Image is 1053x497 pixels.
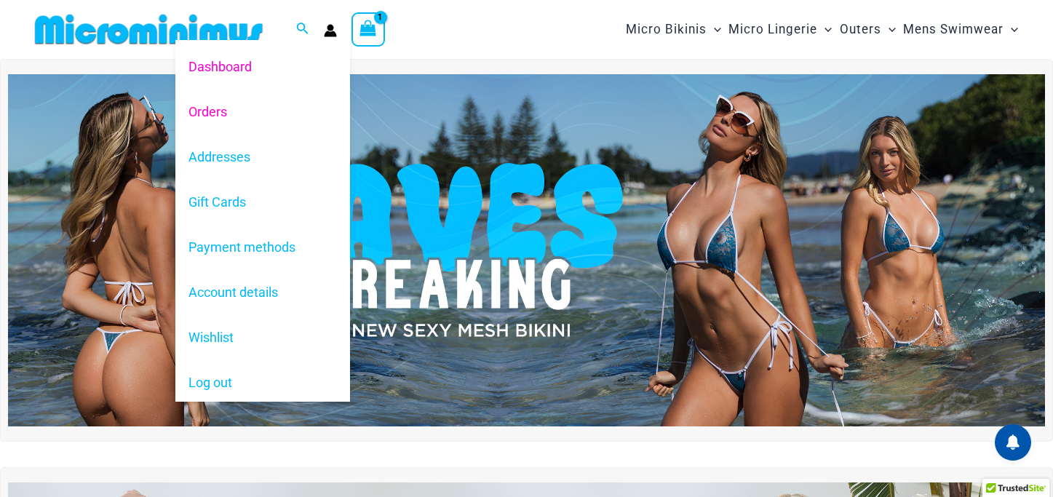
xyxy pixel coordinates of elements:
span: Micro Lingerie [728,11,817,48]
nav: Site Navigation [620,5,1024,54]
a: Gift Cards [175,180,350,225]
a: Micro LingerieMenu ToggleMenu Toggle [725,7,835,52]
a: Dashboard [175,44,350,89]
span: Micro Bikinis [626,11,707,48]
span: Menu Toggle [1004,11,1018,48]
a: Orders [175,89,350,134]
a: Addresses [175,135,350,180]
a: Account icon link [324,24,337,37]
a: View Shopping Cart, 1 items [351,12,385,46]
span: Outers [840,11,881,48]
span: Menu Toggle [881,11,896,48]
a: Search icon link [296,20,309,39]
img: MM SHOP LOGO FLAT [29,13,269,46]
span: Menu Toggle [707,11,721,48]
a: Account details [175,270,350,315]
a: Micro BikinisMenu ToggleMenu Toggle [622,7,725,52]
a: Log out [175,360,350,405]
span: Mens Swimwear [903,11,1004,48]
img: Waves Breaking Ocean Bikini Pack [8,74,1045,426]
a: OutersMenu ToggleMenu Toggle [836,7,899,52]
a: Payment methods [175,225,350,270]
span: Menu Toggle [817,11,832,48]
a: Wishlist [175,315,350,360]
a: Mens SwimwearMenu ToggleMenu Toggle [899,7,1022,52]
